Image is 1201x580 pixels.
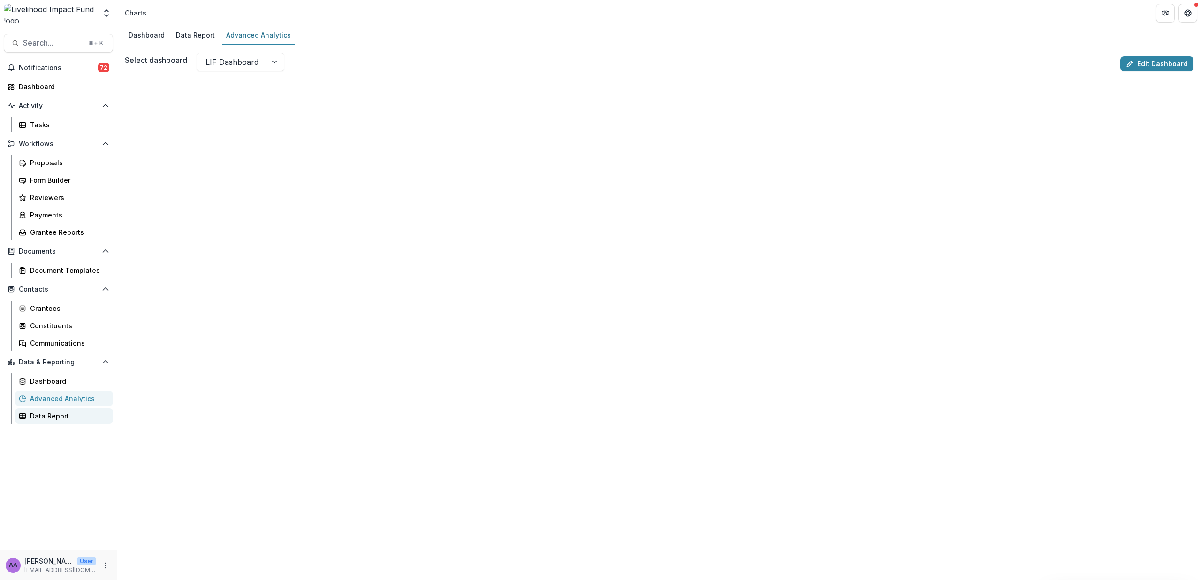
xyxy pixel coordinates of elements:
button: Notifications72 [4,60,113,75]
div: Grantee Reports [30,227,106,237]
a: Payments [15,207,113,223]
div: Charts [125,8,146,18]
p: User [77,557,96,565]
button: Open entity switcher [100,4,113,23]
span: Contacts [19,286,98,294]
div: Data Report [172,28,219,42]
div: Document Templates [30,265,106,275]
a: Data Report [172,26,219,45]
span: Data & Reporting [19,358,98,366]
button: Open Data & Reporting [4,355,113,370]
span: 72 [98,63,109,72]
div: Reviewers [30,193,106,202]
a: Advanced Analytics [15,391,113,406]
div: Data Report [30,411,106,421]
a: Constituents [15,318,113,333]
span: Documents [19,247,98,255]
a: Edit Dashboard [1120,56,1193,71]
a: Communications [15,335,113,351]
a: Data Report [15,408,113,424]
button: Open Workflows [4,136,113,151]
a: Dashboard [15,373,113,389]
a: Form Builder [15,172,113,188]
p: [PERSON_NAME] [24,556,73,566]
a: Document Templates [15,263,113,278]
a: Grantee Reports [15,224,113,240]
button: Partners [1156,4,1175,23]
label: Select dashboard [125,54,187,66]
button: Search... [4,34,113,53]
img: Livelihood Impact Fund logo [4,4,96,23]
p: [EMAIL_ADDRESS][DOMAIN_NAME] [24,566,96,574]
a: Tasks [15,117,113,132]
nav: breadcrumb [121,6,150,20]
a: Reviewers [15,190,113,205]
button: Open Documents [4,244,113,259]
div: Advanced Analytics [30,394,106,403]
a: Proposals [15,155,113,170]
span: Workflows [19,140,98,148]
a: Dashboard [4,79,113,94]
div: Advanced Analytics [222,28,295,42]
div: Communications [30,338,106,348]
div: Aude Anquetil [9,562,17,568]
button: Open Activity [4,98,113,113]
div: Proposals [30,158,106,168]
div: Tasks [30,120,106,130]
div: Dashboard [125,28,168,42]
div: Grantees [30,303,106,313]
a: Advanced Analytics [222,26,295,45]
a: Grantees [15,301,113,316]
div: Payments [30,210,106,220]
div: Dashboard [19,82,106,92]
span: Activity [19,102,98,110]
div: Form Builder [30,175,106,185]
a: Dashboard [125,26,168,45]
button: Open Contacts [4,282,113,297]
span: Search... [23,39,83,47]
span: Notifications [19,64,98,72]
button: More [100,560,111,571]
div: Constituents [30,321,106,331]
div: ⌘ + K [86,38,105,48]
button: Get Help [1178,4,1197,23]
div: Dashboard [30,376,106,386]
